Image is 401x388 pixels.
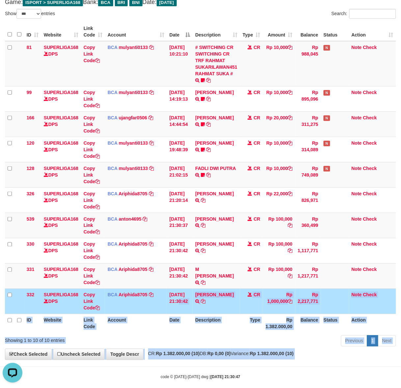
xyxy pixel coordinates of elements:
th: Type: activate to sort column ascending [240,22,263,41]
a: Note [352,292,362,298]
th: Amount: activate to sort column ascending [263,22,295,41]
th: Status [321,314,349,333]
span: 330 [27,242,34,247]
td: Rp 1,117,771 [295,238,321,263]
span: 81 [27,45,32,50]
span: CR [254,140,260,146]
a: Note [352,45,362,50]
a: Copy Ariphida8705 to clipboard [149,191,153,196]
span: BCA [108,216,118,222]
a: Copy Rp 10,000 to clipboard [288,166,293,171]
a: Check [363,191,377,196]
a: SUPERLIGA168 [44,292,78,298]
a: Toggle Descr [106,349,144,360]
span: BCA [108,242,118,247]
a: Previous [341,335,367,347]
select: Showentries [16,9,41,19]
label: Show entries [5,9,55,19]
strong: Rp 1.382.000,00 (10) [250,351,294,356]
a: SUPERLIGA168 [44,140,78,146]
td: DPS [41,86,81,111]
th: Link Code: activate to sort column ascending [81,22,105,41]
a: Copy mulyanti0133 to clipboard [149,166,154,171]
strong: Rp 1.382.000,00 (10) [156,351,200,356]
span: CR [254,191,260,196]
a: Note [352,191,362,196]
a: Copy # SWITCHING CR SWITCHING CR TRF RAHMAT SUKARILAWAN451 RAHMAT SUKA # to clipboard [206,78,211,83]
td: DPS [41,238,81,263]
a: [PERSON_NAME] [195,140,234,146]
a: Check [363,242,377,247]
span: BCA [108,292,118,298]
td: Rp 22,000 [263,187,295,213]
span: Has Note [324,141,330,146]
span: 128 [27,166,34,171]
span: CR [254,45,260,50]
a: Copy Rp 20,000 to clipboard [288,115,293,120]
td: Rp 2,217,771 [295,289,321,314]
strong: [DATE] 21:30:47 [211,375,240,379]
a: Next [378,335,396,347]
a: Copy Rp 1,000,000 to clipboard [288,299,293,304]
a: Copy Ariphida8705 to clipboard [149,267,153,272]
a: Ariphida8705 [119,242,147,247]
td: Rp 1,217,771 [295,263,321,289]
a: mulyanti0133 [119,45,148,50]
td: [DATE] 21:30:42 [167,238,193,263]
span: Has Note [324,90,330,96]
td: [DATE] 21:30:37 [167,213,193,238]
a: Copy Rp 10,000 to clipboard [288,90,293,95]
th: Website [41,314,81,333]
a: anton4695 [119,216,142,222]
span: BCA [108,90,118,95]
a: [PERSON_NAME] [195,242,234,247]
th: Account [105,314,167,333]
th: Balance [295,314,321,333]
a: Copy JEPRI DAUD SAHRONI to clipboard [201,198,205,203]
td: Rp 1,000,000 [263,289,295,314]
th: ID [24,314,41,333]
a: Check [363,216,377,222]
a: mulyanti0133 [119,140,148,146]
a: Check [363,45,377,50]
a: Note [352,166,362,171]
span: 332 [27,292,34,298]
a: FADLI DWI PUTRA [195,166,236,171]
th: Description [193,314,240,333]
div: Showing 1 to 10 of 10 entries [5,335,162,344]
a: Check [363,267,377,272]
a: Check [363,90,377,95]
a: Copy Rp 100,000 to clipboard [288,274,293,279]
th: ID: activate to sort column ascending [24,22,41,41]
td: DPS [41,162,81,187]
th: Date [167,314,193,333]
a: [PERSON_NAME] [195,191,234,196]
td: [DATE] 21:02:15 [167,162,193,187]
span: Has Note [324,45,330,51]
a: M [PERSON_NAME] [195,267,234,279]
th: Website: activate to sort column ascending [41,22,81,41]
a: [PERSON_NAME] [195,292,234,298]
a: Copy LIE KIM KI to clipboard [201,299,205,304]
span: 326 [27,191,34,196]
td: Rp 311,275 [295,111,321,137]
a: Note [352,140,362,146]
a: Uncheck Selected [53,349,105,360]
td: Rp 826,971 [295,187,321,213]
td: Rp 314,089 [295,137,321,162]
a: Copy Ariphida8705 to clipboard [149,292,153,298]
td: DPS [41,187,81,213]
th: Action [349,314,396,333]
a: Copy Link Code [84,267,100,285]
input: Search: [349,9,396,19]
th: Rp 1.382.000,00 [263,314,295,333]
td: [DATE] 21:30:42 [167,289,193,314]
td: Rp 895,096 [295,86,321,111]
td: [DATE] 10:21:10 [167,41,193,86]
a: Copy Link Code [84,140,100,159]
a: SUPERLIGA168 [44,242,78,247]
th: Date: activate to sort column descending [167,22,193,41]
a: Copy Link Code [84,166,100,184]
a: Copy MUHAMMAD REZA to clipboard [206,96,211,102]
a: 1 [367,335,378,347]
